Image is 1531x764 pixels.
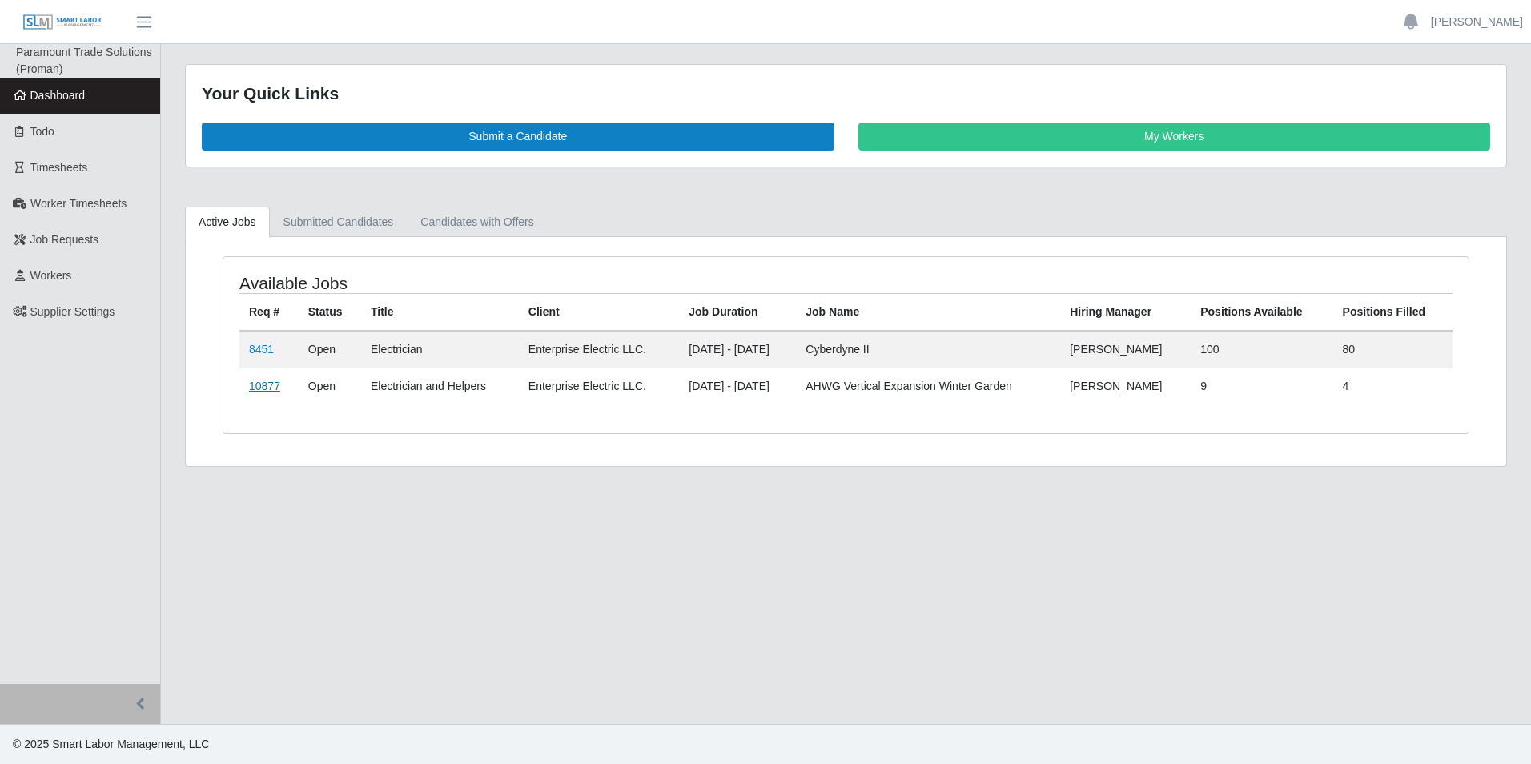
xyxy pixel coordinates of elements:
[519,293,679,331] th: Client
[30,197,127,210] span: Worker Timesheets
[299,293,361,331] th: Status
[30,89,86,102] span: Dashboard
[361,331,519,368] td: Electrician
[22,14,102,31] img: SLM Logo
[407,207,547,238] a: Candidates with Offers
[185,207,270,238] a: Active Jobs
[1191,368,1332,404] td: 9
[1333,293,1453,331] th: Positions Filled
[299,331,361,368] td: Open
[1431,14,1523,30] a: [PERSON_NAME]
[796,331,1060,368] td: Cyberdyne II
[16,46,152,75] span: Paramount Trade Solutions (Proman)
[796,293,1060,331] th: Job Name
[30,269,72,282] span: Workers
[519,331,679,368] td: Enterprise Electric LLC.
[30,305,115,318] span: Supplier Settings
[239,273,731,293] h4: Available Jobs
[1333,368,1453,404] td: 4
[202,81,1490,107] div: Your Quick Links
[1060,368,1191,404] td: [PERSON_NAME]
[679,293,796,331] th: Job Duration
[299,368,361,404] td: Open
[249,380,280,392] a: 10877
[858,123,1491,151] a: My Workers
[1060,331,1191,368] td: [PERSON_NAME]
[361,368,519,404] td: Electrician and Helpers
[270,207,408,238] a: Submitted Candidates
[679,368,796,404] td: [DATE] - [DATE]
[1191,331,1332,368] td: 100
[1333,331,1453,368] td: 80
[1191,293,1332,331] th: Positions Available
[519,368,679,404] td: Enterprise Electric LLC.
[202,123,834,151] a: Submit a Candidate
[30,161,88,174] span: Timesheets
[239,293,299,331] th: Req #
[361,293,519,331] th: Title
[30,125,54,138] span: Todo
[796,368,1060,404] td: AHWG Vertical Expansion Winter Garden
[1060,293,1191,331] th: Hiring Manager
[679,331,796,368] td: [DATE] - [DATE]
[13,738,209,750] span: © 2025 Smart Labor Management, LLC
[30,233,99,246] span: Job Requests
[249,343,274,356] a: 8451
